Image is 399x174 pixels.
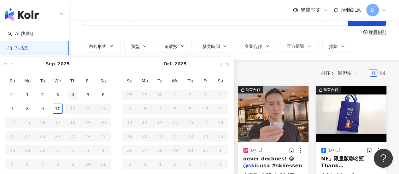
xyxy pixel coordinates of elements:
[158,40,192,52] button: 追蹤數
[152,74,167,88] th: Tu
[8,45,28,51] a: 找貼文
[238,40,276,52] button: 商業合作
[183,74,198,88] th: Th
[5,102,20,116] td: 2025-09-07
[22,104,32,114] div: 8
[65,88,80,102] td: 2025-09-04
[20,102,35,116] td: 2025-09-08
[280,40,319,52] button: 官方帳號
[243,156,295,162] span: never declines! 😂
[8,31,34,37] a: searchAI 找網紅
[301,7,321,14] span: 繁體中文
[20,74,35,88] th: Mo
[244,44,262,49] span: 商業合作
[363,30,367,34] span: question-circle
[5,88,20,102] td: 2025-08-31
[371,7,374,14] span: D
[238,86,308,142] img: post-image
[83,90,93,100] div: 5
[287,44,304,49] span: 官方帳號
[50,74,65,88] th: We
[80,74,96,88] th: Fr
[238,86,308,142] button: 商業合作
[89,44,106,49] span: 內容形式
[96,88,111,102] td: 2025-09-06
[202,44,220,49] span: 發文時間
[321,68,361,78] div: 排序：
[50,88,65,102] td: 2025-09-03
[38,90,48,100] div: 2
[68,90,78,100] div: 4
[7,104,17,114] div: 7
[323,87,338,93] div: 商業合作
[5,74,20,88] th: Su
[96,74,111,88] th: Sa
[167,74,183,88] th: We
[35,74,50,88] th: Tu
[124,40,154,52] button: 類型
[38,104,48,114] div: 9
[341,7,361,13] span: 活動訊息
[7,90,17,100] div: 31
[50,102,65,116] td: 2025-09-10
[5,8,39,21] img: logo
[316,86,386,142] button: 商業合作
[164,44,178,49] span: 追蹤數
[46,57,55,71] button: Sep
[245,87,261,93] div: 商業合作
[53,104,63,114] div: 10
[369,30,386,35] div: 搜尋指引
[213,74,228,88] th: Sa
[98,90,108,100] div: 6
[131,44,140,49] span: 類型
[53,90,63,100] div: 3
[329,44,338,49] span: 排除
[15,55,28,69] span: 資源庫
[80,88,96,102] td: 2025-09-05
[249,148,262,153] div: [DATE]
[174,57,187,71] button: 2025
[327,148,340,153] div: [DATE]
[163,57,172,71] button: Oct
[374,149,393,168] iframe: Help Scout Beacon - Open
[122,74,137,88] th: Su
[137,74,152,88] th: Mo
[338,68,357,78] span: 關聯性
[35,88,50,102] td: 2025-09-02
[198,74,213,88] th: Fr
[35,102,50,116] td: 2025-09-09
[243,163,258,169] mark: @skii
[322,40,352,52] button: 排除
[196,40,234,52] button: 發文時間
[20,88,35,102] td: 2025-09-01
[57,57,70,71] button: 2025
[258,163,302,169] span: .usa #skiiessen
[82,40,120,52] button: 內容形式
[65,74,80,88] th: Th
[316,86,386,142] img: post-image
[22,90,32,100] div: 1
